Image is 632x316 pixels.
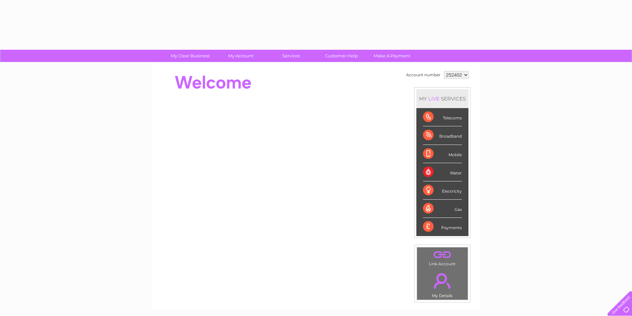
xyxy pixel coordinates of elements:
div: LIVE [427,95,441,102]
a: Make A Payment [365,50,419,62]
a: My Clear Business [163,50,218,62]
div: Payments [423,218,462,236]
div: Electricity [423,181,462,200]
a: . [419,269,466,292]
td: Link Account [417,247,468,268]
div: Telecoms [423,108,462,126]
a: Services [264,50,318,62]
a: . [419,249,466,261]
div: Water [423,163,462,181]
td: My Details [417,268,468,300]
td: Account number [404,69,442,81]
div: MY SERVICES [416,89,468,108]
div: Mobile [423,145,462,163]
div: Gas [423,200,462,218]
a: My Account [213,50,268,62]
div: Broadband [423,126,462,145]
a: Customer Help [314,50,369,62]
